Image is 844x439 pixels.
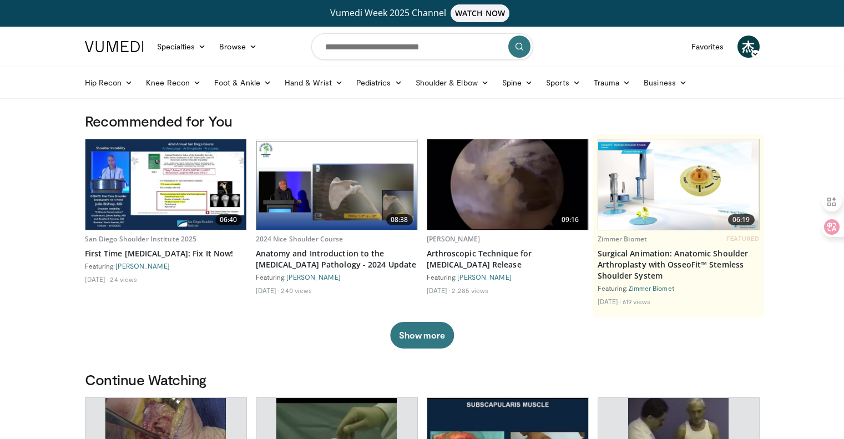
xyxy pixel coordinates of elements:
[87,4,758,22] a: Vumedi Week 2025 ChannelWATCH NOW
[85,41,144,52] img: VuMedi Logo
[598,139,759,230] img: 84e7f812-2061-4fff-86f6-cdff29f66ef4.620x360_q85_upscale.jpg
[85,139,246,230] img: 520775e4-b945-4e52-ae3a-b4b1d9154673.620x360_q85_upscale.jpg
[737,36,760,58] a: 杰
[587,72,638,94] a: Trauma
[115,262,170,270] a: [PERSON_NAME]
[427,139,588,230] img: 040c4573-e67e-4cc4-9b6e-ea4b88e17246.620x360_q85_upscale.jpg
[598,248,760,281] a: Surgical Animation: Anatomic Shoulder Arthroplasty with OsseoFit™ Stemless Shoulder System
[85,248,247,259] a: First Time [MEDICAL_DATA]: Fix It Now!
[427,273,589,281] div: Featuring:
[286,273,341,281] a: [PERSON_NAME]
[278,72,350,94] a: Hand & Wrist
[598,284,760,292] div: Featuring:
[685,36,731,58] a: Favorites
[350,72,409,94] a: Pediatrics
[726,235,759,243] span: FEATURED
[452,286,488,295] li: 2,285 views
[78,72,140,94] a: Hip Recon
[256,273,418,281] div: Featuring:
[628,284,674,292] a: Zimmer Biomet
[281,286,312,295] li: 240 views
[496,72,539,94] a: Spine
[256,248,418,270] a: Anatomy and Introduction to the [MEDICAL_DATA] Pathology - 2024 Update
[386,214,413,225] span: 08:38
[637,72,694,94] a: Business
[598,297,621,306] li: [DATE]
[539,72,587,94] a: Sports
[427,234,481,244] a: [PERSON_NAME]
[728,214,755,225] span: 06:19
[598,139,759,230] a: 06:19
[85,371,760,388] h3: Continue Watching
[390,322,454,349] button: Show more
[85,261,247,270] div: Featuring:
[598,234,648,244] a: Zimmer Biomet
[85,112,760,130] h3: Recommended for You
[213,36,264,58] a: Browse
[256,234,343,244] a: 2024 Nice Shoulder Course
[457,273,512,281] a: [PERSON_NAME]
[451,4,509,22] span: WATCH NOW
[311,33,533,60] input: Search topics, interventions
[427,139,588,230] a: 09:16
[409,72,496,94] a: Shoulder & Elbow
[208,72,278,94] a: Foot & Ankle
[85,234,197,244] a: San Diego Shoulder Institute 2025
[256,286,280,295] li: [DATE]
[427,286,451,295] li: [DATE]
[150,36,213,58] a: Specialties
[256,139,417,230] img: 3975d255-6c88-44eb-8666-a2db7afd1dff.620x360_q85_upscale.jpg
[139,72,208,94] a: Knee Recon
[256,139,417,230] a: 08:38
[85,139,246,230] a: 06:40
[85,275,109,284] li: [DATE]
[215,214,242,225] span: 06:40
[427,248,589,270] a: Arthroscopic Technique for [MEDICAL_DATA] Release
[557,214,584,225] span: 09:16
[110,275,137,284] li: 24 views
[623,297,650,306] li: 619 views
